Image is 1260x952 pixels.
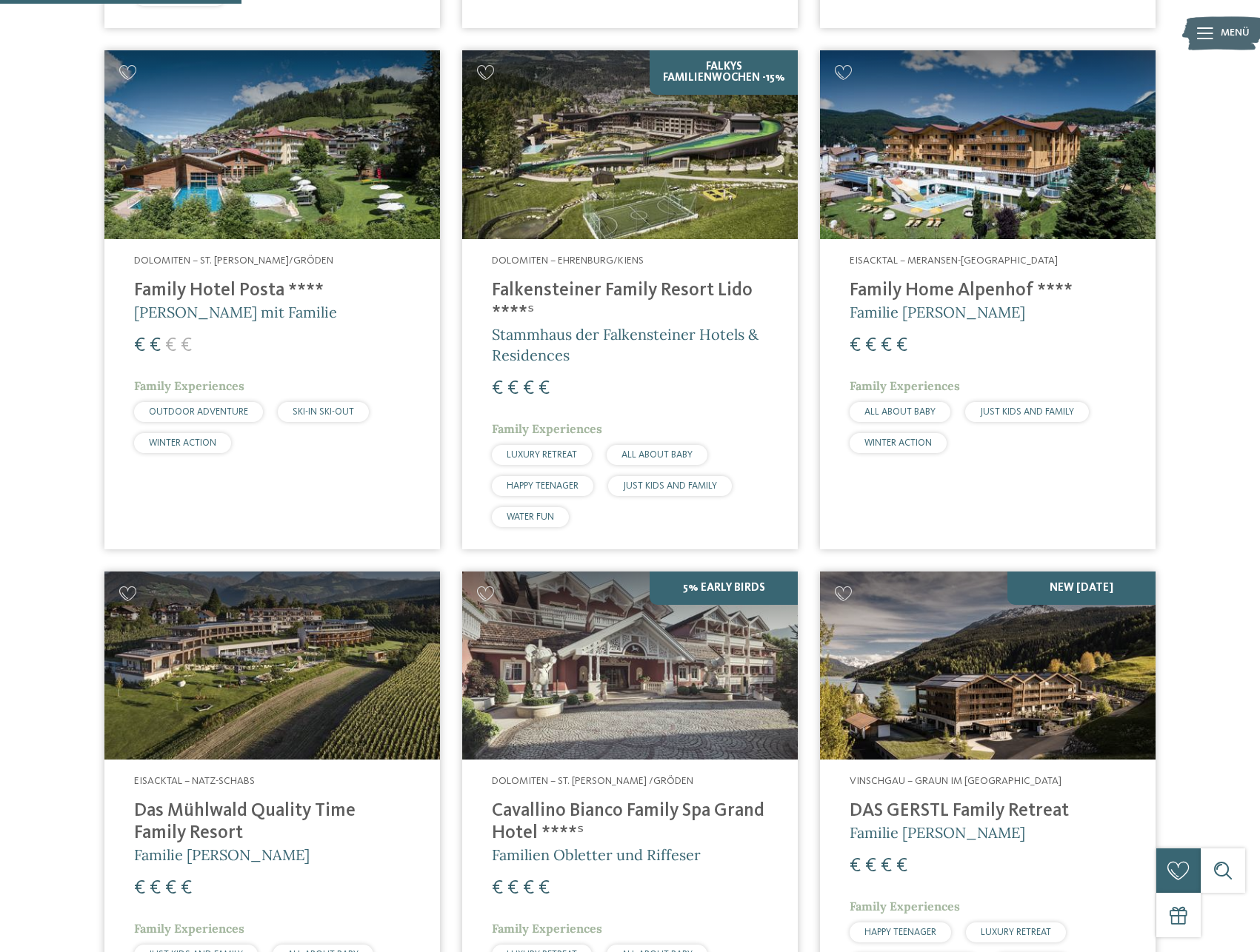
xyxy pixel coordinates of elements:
[850,776,1061,786] span: Vinschgau – Graun im [GEOGRAPHIC_DATA]
[507,481,579,491] span: HAPPY TEENAGER
[492,280,768,324] h4: Falkensteiner Family Resort Lido ****ˢ
[980,407,1074,417] span: JUST KIDS AND FAMILY
[539,379,550,398] span: €
[134,378,244,393] span: Family Experiences
[165,336,176,355] span: €
[462,571,798,760] img: Family Spa Grand Hotel Cavallino Bianco ****ˢ
[134,921,244,936] span: Family Experiences
[896,336,907,355] span: €
[492,800,768,845] h4: Cavallino Bianco Family Spa Grand Hotel ****ˢ
[507,879,519,898] span: €
[864,438,932,448] span: WINTER ACTION
[850,336,861,355] span: €
[149,438,216,448] span: WINTER ACTION
[134,280,410,302] h4: Family Hotel Posta ****
[293,407,354,417] span: SKI-IN SKI-OUT
[492,845,701,864] span: Familien Obletter und Riffeser
[507,512,554,522] span: WATER FUN
[850,823,1025,842] span: Familie [PERSON_NAME]
[820,50,1156,549] a: Familienhotels gesucht? Hier findet ihr die besten! Eisacktal – Meransen-[GEOGRAPHIC_DATA] Family...
[134,800,410,845] h4: Das Mühlwald Quality Time Family Resort
[981,928,1051,937] span: LUXURY RETREAT
[492,325,759,364] span: Stammhaus der Falkensteiner Hotels & Residences
[850,280,1126,302] h4: Family Home Alpenhof ****
[492,776,693,786] span: Dolomiten – St. [PERSON_NAME] /Gröden
[850,899,960,914] span: Family Experiences
[134,255,333,266] span: Dolomiten – St. [PERSON_NAME]/Gröden
[820,571,1156,760] img: Familienhotels gesucht? Hier findet ihr die besten!
[134,336,145,355] span: €
[820,50,1156,239] img: Family Home Alpenhof ****
[523,379,534,398] span: €
[865,857,876,876] span: €
[181,336,192,355] span: €
[104,50,440,549] a: Familienhotels gesucht? Hier findet ihr die besten! Dolomiten – St. [PERSON_NAME]/Gröden Family H...
[523,879,534,898] span: €
[104,571,440,760] img: Familienhotels gesucht? Hier findet ihr die besten!
[623,481,717,491] span: JUST KIDS AND FAMILY
[492,421,602,436] span: Family Experiences
[134,303,337,321] span: [PERSON_NAME] mit Familie
[507,450,577,460] span: LUXURY RETREAT
[850,857,861,876] span: €
[850,378,960,393] span: Family Experiences
[881,857,892,876] span: €
[881,336,892,355] span: €
[150,879,161,898] span: €
[850,800,1126,822] h4: DAS GERSTL Family Retreat
[104,50,440,239] img: Familienhotels gesucht? Hier findet ihr die besten!
[492,921,602,936] span: Family Experiences
[492,879,503,898] span: €
[507,379,519,398] span: €
[896,857,907,876] span: €
[181,879,192,898] span: €
[539,879,550,898] span: €
[462,50,798,239] img: Familienhotels gesucht? Hier findet ihr die besten!
[864,407,936,417] span: ALL ABOUT BABY
[149,407,248,417] span: OUTDOOR ADVENTURE
[865,336,876,355] span: €
[134,879,145,898] span: €
[492,255,644,266] span: Dolomiten – Ehrenburg/Kiens
[621,450,693,460] span: ALL ABOUT BABY
[492,379,503,398] span: €
[850,303,1025,321] span: Familie [PERSON_NAME]
[150,336,161,355] span: €
[850,255,1058,266] span: Eisacktal – Meransen-[GEOGRAPHIC_DATA]
[134,776,255,786] span: Eisacktal – Natz-Schabs
[462,50,798,549] a: Familienhotels gesucht? Hier findet ihr die besten! Falkys Familienwochen -15% Dolomiten – Ehrenb...
[165,879,176,898] span: €
[864,928,936,937] span: HAPPY TEENAGER
[134,845,310,864] span: Familie [PERSON_NAME]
